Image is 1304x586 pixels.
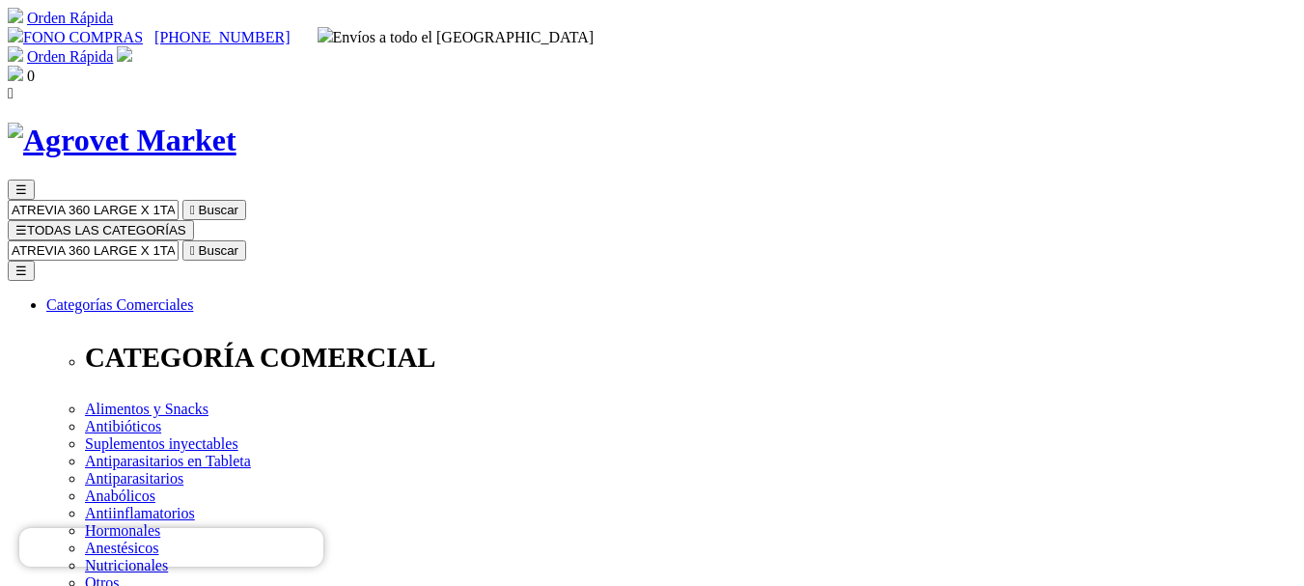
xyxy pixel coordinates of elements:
[154,29,290,45] a: [PHONE_NUMBER]
[182,240,246,261] button:  Buscar
[8,66,23,81] img: shopping-bag.svg
[85,418,161,434] a: Antibióticos
[27,48,113,65] a: Orden Rápida
[85,453,251,469] a: Antiparasitarios en Tableta
[8,200,179,220] input: Buscar
[15,182,27,197] span: ☰
[182,200,246,220] button:  Buscar
[190,203,195,217] i: 
[8,46,23,62] img: shopping-cart.svg
[8,240,179,261] input: Buscar
[85,488,155,504] a: Anabólicos
[19,528,323,567] iframe: Brevo live chat
[85,435,238,452] a: Suplementos inyectables
[85,342,1296,374] p: CATEGORÍA COMERCIAL
[85,401,208,417] a: Alimentos y Snacks
[15,223,27,237] span: ☰
[8,261,35,281] button: ☰
[8,8,23,23] img: shopping-cart.svg
[8,85,14,101] i: 
[8,29,143,45] a: FONO COMPRAS
[85,522,160,539] a: Hormonales
[85,470,183,487] a: Antiparasitarios
[199,203,238,217] span: Buscar
[8,27,23,42] img: phone.svg
[318,29,595,45] span: Envíos a todo el [GEOGRAPHIC_DATA]
[190,243,195,258] i: 
[117,48,132,65] a: Acceda a su cuenta de cliente
[8,180,35,200] button: ☰
[117,46,132,62] img: user.svg
[27,68,35,84] span: 0
[318,27,333,42] img: delivery-truck.svg
[27,10,113,26] a: Orden Rápida
[8,123,236,158] img: Agrovet Market
[199,243,238,258] span: Buscar
[46,296,193,313] a: Categorías Comerciales
[85,505,195,521] a: Antiinflamatorios
[8,220,194,240] button: ☰TODAS LAS CATEGORÍAS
